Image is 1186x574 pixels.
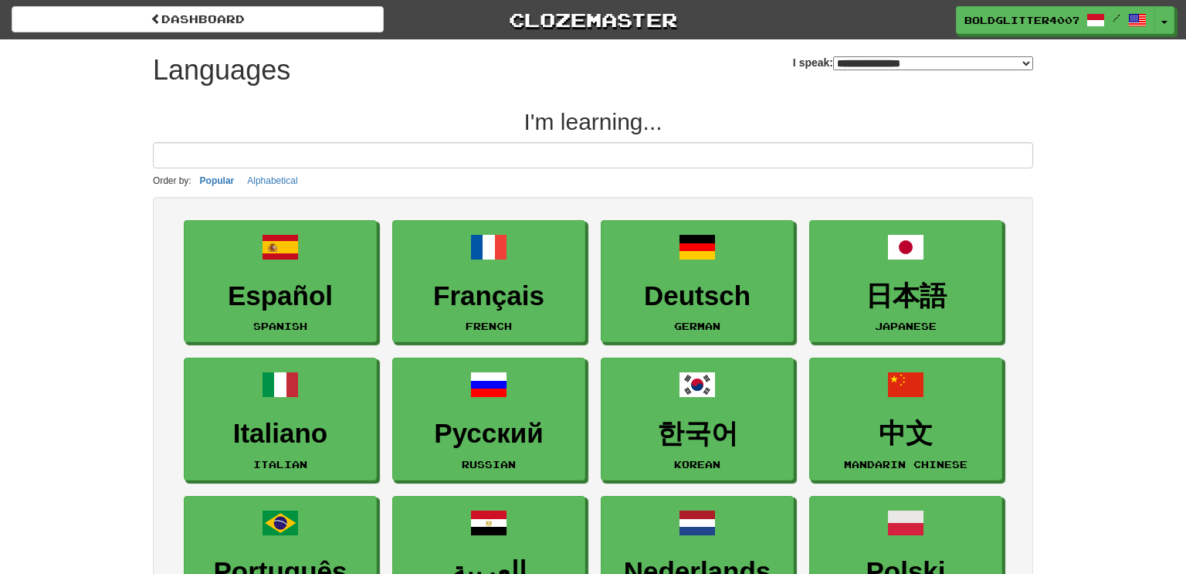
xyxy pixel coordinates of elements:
[844,459,967,470] small: Mandarin Chinese
[462,459,516,470] small: Russian
[153,175,191,186] small: Order by:
[153,109,1033,134] h2: I'm learning...
[184,220,377,343] a: EspañolSpanish
[601,358,794,481] a: 한국어Korean
[195,172,239,189] button: Popular
[609,419,785,449] h3: 한국어
[392,220,585,343] a: FrançaisFrench
[833,56,1033,70] select: I speak:
[674,459,720,470] small: Korean
[956,6,1155,34] a: BoldGlitter4007 /
[601,220,794,343] a: DeutschGerman
[392,358,585,481] a: РусскийRussian
[253,321,307,331] small: Spanish
[184,358,377,481] a: ItalianoItalian
[809,358,1002,481] a: 中文Mandarin Chinese
[401,281,577,311] h3: Français
[609,281,785,311] h3: Deutsch
[12,6,384,32] a: dashboard
[466,321,512,331] small: French
[793,55,1033,70] label: I speak:
[253,459,307,470] small: Italian
[1113,12,1120,23] span: /
[818,281,994,311] h3: 日本語
[192,281,368,311] h3: Español
[242,172,302,189] button: Alphabetical
[818,419,994,449] h3: 中文
[192,419,368,449] h3: Italiano
[407,6,779,33] a: Clozemaster
[875,321,937,331] small: Japanese
[809,220,1002,343] a: 日本語Japanese
[964,13,1079,27] span: BoldGlitter4007
[153,55,290,86] h1: Languages
[674,321,720,331] small: German
[401,419,577,449] h3: Русский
